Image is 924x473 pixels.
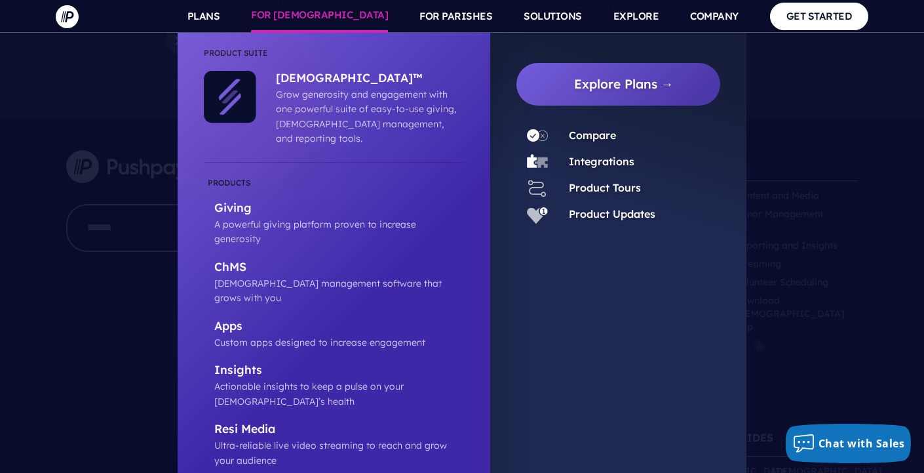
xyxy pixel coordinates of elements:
[214,363,464,379] p: Insights
[786,424,912,463] button: Chat with Sales
[204,71,256,123] img: ChurchStaq™ - Icon
[204,422,464,468] a: Resi Media Ultra-reliable live video streaming to reach and grow your audience
[569,155,634,168] a: Integrations
[204,260,464,306] a: ChMS [DEMOGRAPHIC_DATA] management software that grows with you
[516,178,558,199] a: Product Tours - Icon
[214,201,464,217] p: Giving
[770,3,869,30] a: GET STARTED
[214,260,464,276] p: ChMS
[214,379,464,409] p: Actionable insights to keep a pulse on your [DEMOGRAPHIC_DATA]’s health
[527,125,548,146] img: Compare - Icon
[527,204,548,225] img: Product Updates - Icon
[204,319,464,350] a: Apps Custom apps designed to increase engagement
[818,436,905,451] span: Chat with Sales
[214,438,464,468] p: Ultra-reliable live video streaming to reach and grow your audience
[569,181,641,194] a: Product Tours
[527,178,548,199] img: Product Tours - Icon
[214,276,464,306] p: [DEMOGRAPHIC_DATA] management software that grows with you
[214,335,464,350] p: Custom apps designed to increase engagement
[276,71,457,87] p: [DEMOGRAPHIC_DATA]™
[569,207,655,220] a: Product Updates
[204,363,464,409] a: Insights Actionable insights to keep a pulse on your [DEMOGRAPHIC_DATA]’s health
[527,152,548,173] img: Integrations - Icon
[214,422,464,438] p: Resi Media
[516,152,558,173] a: Integrations - Icon
[516,204,558,225] a: Product Updates - Icon
[204,176,464,247] a: Giving A powerful giving platform proven to increase generosity
[569,129,616,142] a: Compare
[256,71,457,146] a: [DEMOGRAPHIC_DATA]™ Grow generosity and engagement with one powerful suite of easy-to-use giving,...
[276,87,457,146] p: Grow generosity and engagement with one powerful suite of easy-to-use giving, [DEMOGRAPHIC_DATA] ...
[516,125,558,146] a: Compare - Icon
[204,46,464,71] li: Product Suite
[214,319,464,335] p: Apps
[527,63,720,106] a: Explore Plans →
[214,217,464,247] p: A powerful giving platform proven to increase generosity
